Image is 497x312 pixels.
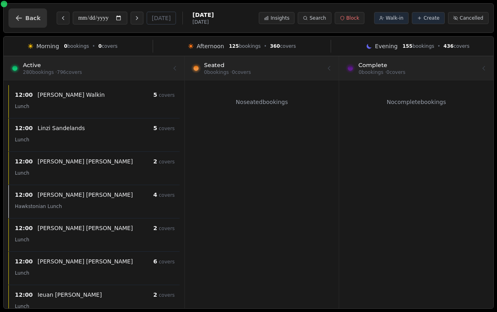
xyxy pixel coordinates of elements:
[346,15,359,21] span: Block
[15,237,29,243] span: Lunch
[196,42,224,50] span: Afternoon
[15,191,33,199] span: 12:00
[153,125,157,131] span: 5
[147,12,176,24] button: [DATE]
[92,43,95,49] span: •
[270,43,280,49] span: 360
[460,15,483,21] span: Cancelled
[374,12,409,24] button: Walk-in
[335,12,364,24] button: Block
[15,204,62,209] span: Hawkstonian Lunch
[153,292,157,298] span: 2
[98,43,118,49] span: covers
[448,12,489,24] button: Cancelled
[38,191,133,199] p: [PERSON_NAME] [PERSON_NAME]
[229,43,261,49] span: bookings
[38,224,133,232] p: [PERSON_NAME] [PERSON_NAME]
[64,43,67,49] span: 0
[375,42,397,50] span: Evening
[15,304,29,309] span: Lunch
[259,12,295,24] button: Insights
[15,104,29,109] span: Lunch
[229,43,239,49] span: 125
[159,292,175,298] span: covers
[444,43,470,49] span: covers
[25,15,41,21] span: Back
[38,91,105,99] p: [PERSON_NAME] Walkin
[264,43,267,49] span: •
[159,92,175,98] span: covers
[159,159,175,165] span: covers
[15,224,33,232] span: 12:00
[15,124,33,132] span: 12:00
[159,126,175,131] span: covers
[298,12,331,24] button: Search
[412,12,445,24] button: Create
[423,15,440,21] span: Create
[15,270,29,276] span: Lunch
[153,258,157,265] span: 6
[153,192,157,198] span: 4
[15,157,33,165] span: 12:00
[344,98,489,106] p: No complete bookings
[403,43,413,49] span: 155
[153,158,157,165] span: 2
[15,291,33,299] span: 12:00
[192,19,214,25] span: [DATE]
[8,8,47,28] button: Back
[444,43,454,49] span: 436
[270,43,296,49] span: covers
[64,43,89,49] span: bookings
[98,43,102,49] span: 0
[190,98,334,106] p: No seated bookings
[403,43,434,49] span: bookings
[15,91,33,99] span: 12:00
[270,15,289,21] span: Insights
[386,15,403,21] span: Walk-in
[38,257,133,265] p: [PERSON_NAME] [PERSON_NAME]
[153,225,157,231] span: 2
[57,12,70,24] button: Previous day
[38,291,102,299] p: Ieuan [PERSON_NAME]
[153,92,157,98] span: 5
[192,11,214,19] span: [DATE]
[309,15,326,21] span: Search
[15,170,29,176] span: Lunch
[15,137,29,143] span: Lunch
[131,12,143,24] button: Next day
[38,124,85,132] p: Linzi Sandelands
[15,257,33,265] span: 12:00
[159,192,175,198] span: covers
[38,157,133,165] p: [PERSON_NAME] [PERSON_NAME]
[159,226,175,231] span: covers
[438,43,440,49] span: •
[36,42,59,50] span: Morning
[159,259,175,265] span: covers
